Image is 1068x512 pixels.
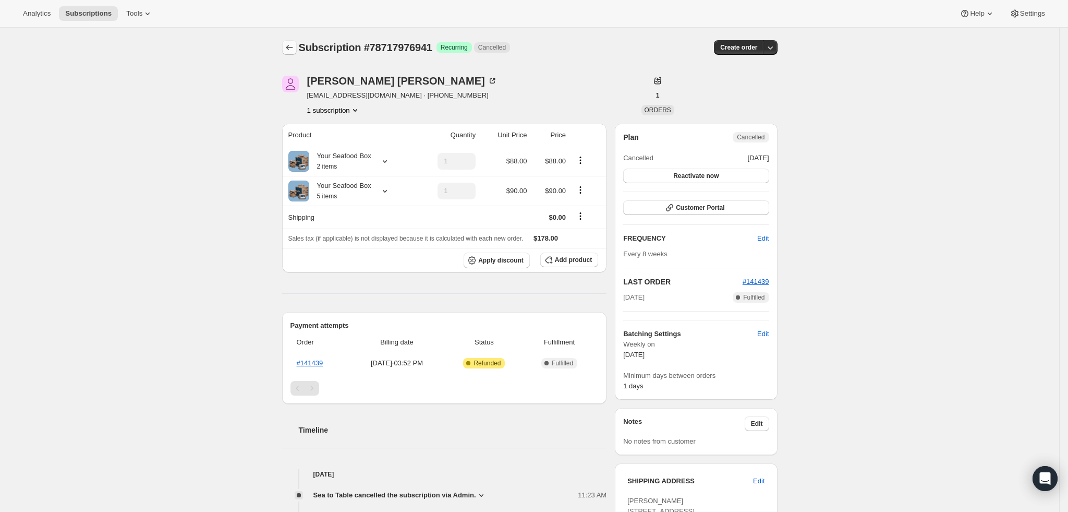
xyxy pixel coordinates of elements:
[317,163,337,170] small: 2 items
[1003,6,1051,21] button: Settings
[17,6,57,21] button: Analytics
[313,490,487,501] button: Sea to Table cancelled the subscription via Admin.
[307,105,360,115] button: Product actions
[623,200,769,215] button: Customer Portal
[623,416,745,431] h3: Notes
[656,91,660,100] span: 1
[474,359,501,367] span: Refunded
[352,358,442,368] span: [DATE] · 03:52 PM
[530,124,569,147] th: Price
[282,469,607,480] h4: [DATE]
[953,6,1001,21] button: Help
[1020,9,1045,18] span: Settings
[757,233,769,244] span: Edit
[59,6,118,21] button: Subscriptions
[673,172,719,180] span: Reactivate now
[623,339,769,350] span: Weekly on
[540,253,598,267] button: Add product
[748,153,769,163] span: [DATE]
[282,206,415,229] th: Shipping
[743,293,764,302] span: Fulfilled
[552,359,573,367] span: Fulfilled
[23,9,51,18] span: Analytics
[545,187,566,195] span: $90.00
[478,43,506,52] span: Cancelled
[479,124,530,147] th: Unit Price
[282,76,299,92] span: Krissy Shuler
[309,181,371,201] div: Your Seafood Box
[288,181,309,201] img: product img
[751,326,775,342] button: Edit
[1033,466,1058,491] div: Open Intercom Messenger
[572,154,589,166] button: Product actions
[623,250,667,258] span: Every 8 weeks
[288,151,309,172] img: product img
[645,106,671,114] span: ORDERS
[290,320,599,331] h2: Payment attempts
[317,193,337,200] small: 5 items
[623,329,757,339] h6: Batching Settings
[623,437,696,445] span: No notes from customer
[297,359,323,367] a: #141439
[578,490,606,501] span: 11:23 AM
[623,382,643,390] span: 1 days
[313,490,476,501] span: Sea to Table cancelled the subscription via Admin.
[533,234,558,242] span: $178.00
[555,256,592,264] span: Add product
[751,230,775,247] button: Edit
[743,277,769,287] button: #141439
[290,331,349,354] th: Order
[623,292,645,303] span: [DATE]
[623,169,769,183] button: Reactivate now
[441,43,468,52] span: Recurring
[623,153,653,163] span: Cancelled
[478,256,524,265] span: Apply discount
[757,329,769,339] span: Edit
[627,476,753,486] h3: SHIPPING ADDRESS
[352,337,442,348] span: Billing date
[743,278,769,285] a: #141439
[309,151,371,172] div: Your Seafood Box
[623,351,645,359] span: [DATE]
[527,337,592,348] span: Fulfillment
[506,157,527,165] span: $88.00
[299,425,607,435] h2: Timeline
[299,42,432,53] span: Subscription #78717976941
[290,381,599,396] nav: Pagination
[506,187,527,195] span: $90.00
[747,473,771,490] button: Edit
[307,90,497,101] span: [EMAIL_ADDRESS][DOMAIN_NAME] · [PHONE_NUMBER]
[572,210,589,222] button: Shipping actions
[676,204,724,212] span: Customer Portal
[623,132,639,142] h2: Plan
[126,9,142,18] span: Tools
[650,88,666,103] button: 1
[448,337,520,348] span: Status
[714,40,763,55] button: Create order
[720,43,757,52] span: Create order
[623,233,757,244] h2: FREQUENCY
[120,6,159,21] button: Tools
[970,9,984,18] span: Help
[282,40,297,55] button: Subscriptions
[464,253,530,268] button: Apply discount
[751,420,763,428] span: Edit
[549,213,566,221] span: $0.00
[288,235,524,242] span: Sales tax (if applicable) is not displayed because it is calculated with each new order.
[65,9,112,18] span: Subscriptions
[572,184,589,196] button: Product actions
[545,157,566,165] span: $88.00
[307,76,497,86] div: [PERSON_NAME] [PERSON_NAME]
[745,416,769,431] button: Edit
[623,277,743,287] h2: LAST ORDER
[282,124,415,147] th: Product
[623,371,769,381] span: Minimum days between orders
[753,476,764,486] span: Edit
[737,133,764,141] span: Cancelled
[415,124,479,147] th: Quantity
